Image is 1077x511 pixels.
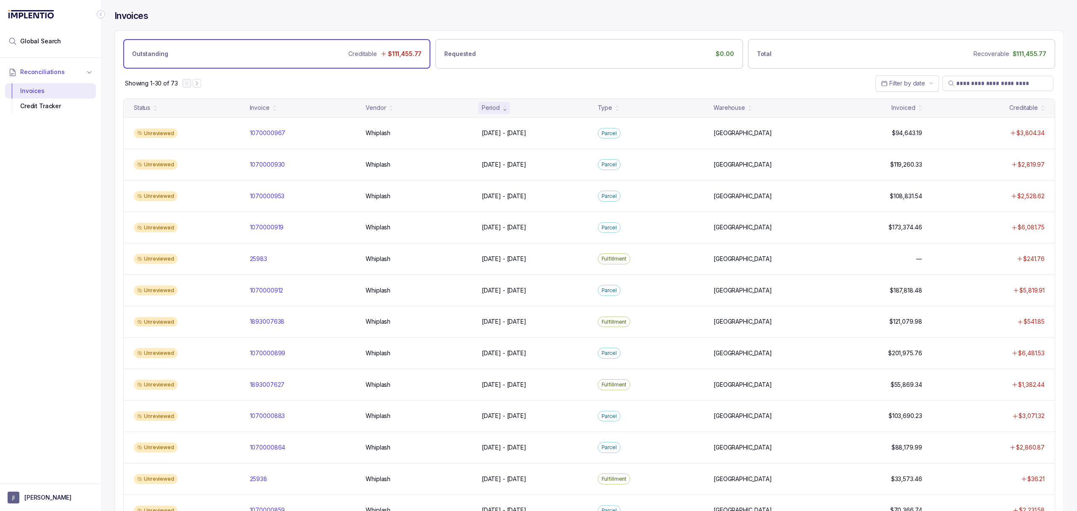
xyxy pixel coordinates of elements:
p: $121,079.98 [889,317,922,326]
div: Invoice [250,104,270,112]
div: Unreviewed [134,411,178,421]
p: $111,455.77 [388,50,422,58]
div: Remaining page entries [125,79,178,88]
div: Unreviewed [134,317,178,327]
button: Reconciliations [5,63,96,81]
div: Unreviewed [134,474,178,484]
p: $108,831.54 [890,192,922,200]
div: Unreviewed [134,128,178,138]
p: $2,860.87 [1016,443,1045,452]
div: Unreviewed [134,380,178,390]
p: [GEOGRAPHIC_DATA] [714,286,772,295]
p: $241.76 [1023,255,1045,263]
p: Parcel [602,160,617,169]
p: Whiplash [366,286,390,295]
p: $33,573.46 [891,475,922,483]
p: $55,869.34 [891,381,922,389]
div: Unreviewed [134,160,178,170]
p: $5,819.91 [1019,286,1045,295]
p: [DATE] - [DATE] [482,129,526,137]
div: Unreviewed [134,442,178,452]
p: Whiplash [366,412,390,420]
p: [GEOGRAPHIC_DATA] [714,412,772,420]
p: $103,690.23 [889,412,922,420]
p: $201,975.76 [888,349,922,357]
p: $36.21 [1027,475,1045,483]
p: Recoverable [974,50,1009,58]
p: [DATE] - [DATE] [482,286,526,295]
p: [DATE] - [DATE] [482,255,526,263]
p: [GEOGRAPHIC_DATA] [714,255,772,263]
div: Invoices [12,83,89,98]
p: $187,818.48 [890,286,922,295]
div: Type [598,104,612,112]
p: [GEOGRAPHIC_DATA] [714,160,772,169]
p: $2,528.62 [1017,192,1045,200]
div: Unreviewed [134,348,178,358]
div: Unreviewed [134,285,178,295]
p: Whiplash [366,317,390,326]
p: Parcel [602,192,617,200]
p: [DATE] - [DATE] [482,192,526,200]
p: $3,804.34 [1016,129,1045,137]
p: Whiplash [366,349,390,357]
p: $111,455.77 [1013,50,1046,58]
p: 25983 [250,255,267,263]
span: Reconciliations [20,68,65,76]
p: [PERSON_NAME] [24,493,72,502]
p: Whiplash [366,255,390,263]
p: [GEOGRAPHIC_DATA] [714,443,772,452]
p: [DATE] - [DATE] [482,160,526,169]
div: Unreviewed [134,254,178,264]
div: Vendor [366,104,386,112]
p: [DATE] - [DATE] [482,317,526,326]
p: [DATE] - [DATE] [482,381,526,389]
p: Whiplash [366,192,390,200]
button: Next Page [193,79,201,88]
button: User initials[PERSON_NAME] [8,492,93,503]
p: $6,481.53 [1018,349,1045,357]
p: $3,071.32 [1019,412,1045,420]
p: [GEOGRAPHIC_DATA] [714,475,772,483]
p: Showing 1-30 of 73 [125,79,178,88]
div: Collapse Icon [96,9,106,19]
p: Creditable [348,50,377,58]
div: Unreviewed [134,223,178,233]
p: [GEOGRAPHIC_DATA] [714,192,772,200]
search: Date Range Picker [881,79,925,88]
div: Period [482,104,500,112]
p: Parcel [602,443,617,452]
div: Warehouse [714,104,745,112]
p: Fulfillment [602,255,627,263]
p: 1070000967 [250,129,286,137]
p: Fulfillment [602,475,627,483]
p: 1070000883 [250,412,285,420]
p: Fulfillment [602,381,627,389]
p: 1070000919 [250,223,284,232]
p: Parcel [602,129,617,138]
span: User initials [8,492,19,503]
p: [DATE] - [DATE] [482,223,526,232]
span: Global Search [20,37,61,45]
p: Outstanding [132,50,168,58]
p: Fulfillment [602,318,627,326]
p: 1893007627 [250,381,285,389]
p: Whiplash [366,129,390,137]
p: Parcel [602,349,617,357]
p: 1893007638 [250,317,285,326]
p: Whiplash [366,223,390,232]
p: [GEOGRAPHIC_DATA] [714,381,772,389]
p: [GEOGRAPHIC_DATA] [714,317,772,326]
p: 1070000899 [250,349,286,357]
p: 1070000912 [250,286,284,295]
p: $94,643.19 [892,129,922,137]
h4: Invoices [114,10,148,22]
p: [DATE] - [DATE] [482,443,526,452]
p: Whiplash [366,443,390,452]
p: Parcel [602,224,617,232]
p: [GEOGRAPHIC_DATA] [714,223,772,232]
p: 1070000930 [250,160,285,169]
p: 1070000953 [250,192,285,200]
p: Whiplash [366,381,390,389]
div: Credit Tracker [12,98,89,114]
